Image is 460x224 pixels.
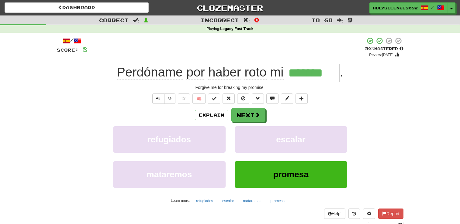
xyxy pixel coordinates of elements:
span: Perdóname [117,65,183,80]
span: Score: [57,47,79,53]
button: Set this sentence to 100% Mastered (alt+m) [208,93,220,104]
button: Ignore sentence (alt+i) [237,93,249,104]
button: Help! [324,209,346,219]
button: ½ [164,93,176,104]
div: Text-to-speech controls [151,93,176,104]
button: promesa [267,196,288,205]
button: mataremos [113,161,226,188]
a: Clozemaster [158,2,302,13]
strong: Legacy Fast Track [220,27,253,31]
button: Edit sentence (alt+d) [281,93,293,104]
button: escalar [219,196,237,205]
button: Grammar (alt+g) [252,93,264,104]
span: 0 [254,16,259,23]
span: promesa [273,170,309,179]
a: Dashboard [5,2,149,13]
span: por [186,65,205,80]
button: Report [378,209,403,219]
span: : [337,18,344,23]
span: roto [244,65,266,80]
span: : [133,18,140,23]
button: escalar [235,126,347,153]
span: : [243,18,250,23]
a: HolySilence9092 / [369,2,448,13]
span: Incorrect [201,17,239,23]
div: Mastered [365,46,403,52]
span: / [431,5,434,9]
button: Add to collection (alt+a) [296,93,308,104]
span: haber [208,65,241,80]
span: 50 % [365,46,374,51]
span: escalar [276,135,306,144]
button: Next [231,108,265,122]
button: Explain [195,110,228,120]
span: HolySilence9092 [373,5,418,11]
small: Review: [DATE] [369,53,393,57]
button: Reset to 0% Mastered (alt+r) [223,93,235,104]
button: mataremos [240,196,265,205]
button: promesa [235,161,347,188]
button: 🧠 [192,93,206,104]
span: . [340,65,343,79]
span: refugiados [147,135,191,144]
button: Round history (alt+y) [348,209,360,219]
button: Favorite sentence (alt+f) [178,93,190,104]
span: mataremos [147,170,192,179]
span: 9 [348,16,353,23]
span: 8 [82,45,88,53]
span: mi [270,65,283,80]
small: Learn more: [171,199,190,203]
span: To go [311,17,333,23]
div: Forgive me for breaking my promise. [57,84,403,90]
div: / [57,37,88,45]
button: Discuss sentence (alt+u) [266,93,278,104]
span: 1 [144,16,149,23]
button: refugiados [193,196,216,205]
span: Correct [99,17,129,23]
button: refugiados [113,126,226,153]
button: Play sentence audio (ctl+space) [152,93,164,104]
